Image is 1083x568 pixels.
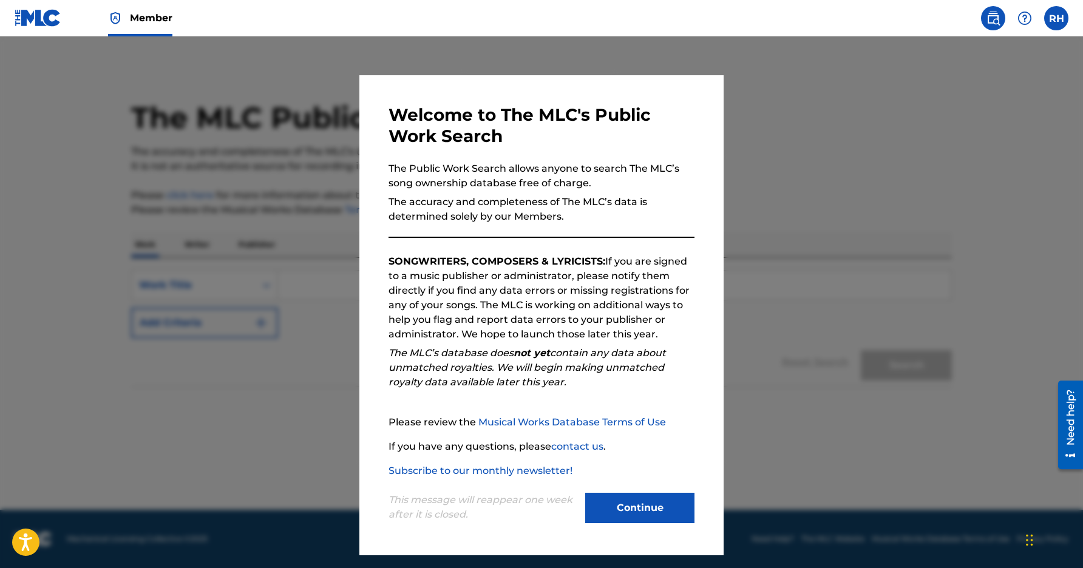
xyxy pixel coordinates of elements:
[986,11,1000,25] img: search
[389,254,694,342] p: If you are signed to a music publisher or administrator, please notify them directly if you find ...
[389,195,694,224] p: The accuracy and completeness of The MLC’s data is determined solely by our Members.
[389,439,694,454] p: If you have any questions, please .
[389,347,666,388] em: The MLC’s database does contain any data about unmatched royalties. We will begin making unmatche...
[1013,6,1037,30] div: Help
[551,441,603,452] a: contact us
[585,493,694,523] button: Continue
[130,11,172,25] span: Member
[1049,376,1083,473] iframe: Resource Center
[981,6,1005,30] a: Public Search
[389,493,578,522] p: This message will reappear one week after it is closed.
[389,255,605,267] strong: SONGWRITERS, COMPOSERS & LYRICISTS:
[15,9,61,27] img: MLC Logo
[1017,11,1032,25] img: help
[389,415,694,430] p: Please review the
[514,347,550,359] strong: not yet
[1022,510,1083,568] iframe: Chat Widget
[108,11,123,25] img: Top Rightsholder
[478,416,666,428] a: Musical Works Database Terms of Use
[389,465,572,476] a: Subscribe to our monthly newsletter!
[389,161,694,191] p: The Public Work Search allows anyone to search The MLC’s song ownership database free of charge.
[1044,6,1068,30] div: User Menu
[389,104,694,147] h3: Welcome to The MLC's Public Work Search
[1026,522,1033,558] div: Drag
